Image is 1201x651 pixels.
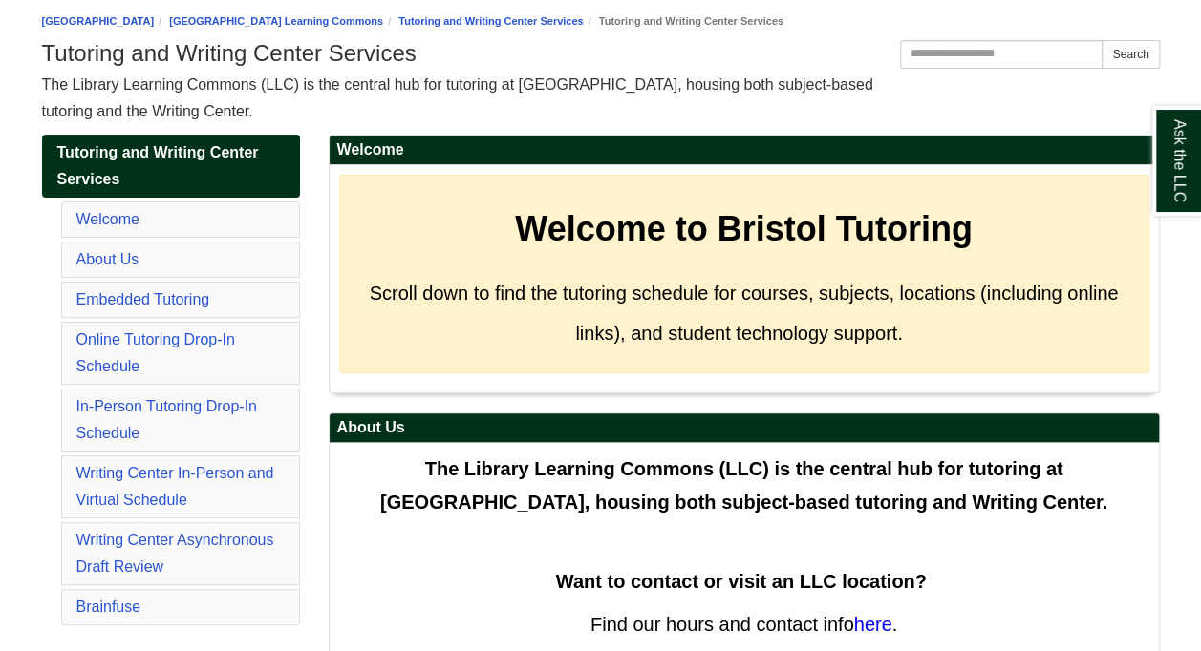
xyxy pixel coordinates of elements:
a: here [854,614,892,635]
span: The Library Learning Commons (LLC) is the central hub for tutoring at [GEOGRAPHIC_DATA], housing ... [42,76,873,119]
a: [GEOGRAPHIC_DATA] Learning Commons [169,15,383,27]
button: Search [1102,40,1159,69]
span: The Library Learning Commons (LLC) is the central hub for tutoring at [GEOGRAPHIC_DATA], housing ... [380,458,1107,513]
a: Welcome [76,211,139,227]
span: Scroll down to find the tutoring schedule for courses, subjects, locations (including online link... [370,283,1119,344]
span: Tutoring and Writing Center Services [57,144,259,187]
a: [GEOGRAPHIC_DATA] [42,15,155,27]
a: About Us [76,251,139,267]
a: Brainfuse [76,598,141,615]
a: Tutoring and Writing Center Services [398,15,583,27]
nav: breadcrumb [42,12,1160,31]
h1: Tutoring and Writing Center Services [42,40,1160,67]
a: Tutoring and Writing Center Services [42,135,300,198]
a: Writing Center Asynchronous Draft Review [76,532,274,575]
a: Online Tutoring Drop-In Schedule [76,331,235,374]
li: Tutoring and Writing Center Services [584,12,783,31]
span: . [892,614,898,635]
strong: Want to contact or visit an LLC location? [556,571,927,592]
h2: Welcome [330,136,1159,165]
span: Find our hours and contact info [590,614,854,635]
strong: Welcome to Bristol Tutoring [515,209,973,248]
a: Writing Center In-Person and Virtual Schedule [76,465,274,508]
a: In-Person Tutoring Drop-In Schedule [76,398,257,441]
a: Embedded Tutoring [76,291,210,307]
h2: About Us [330,413,1159,443]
